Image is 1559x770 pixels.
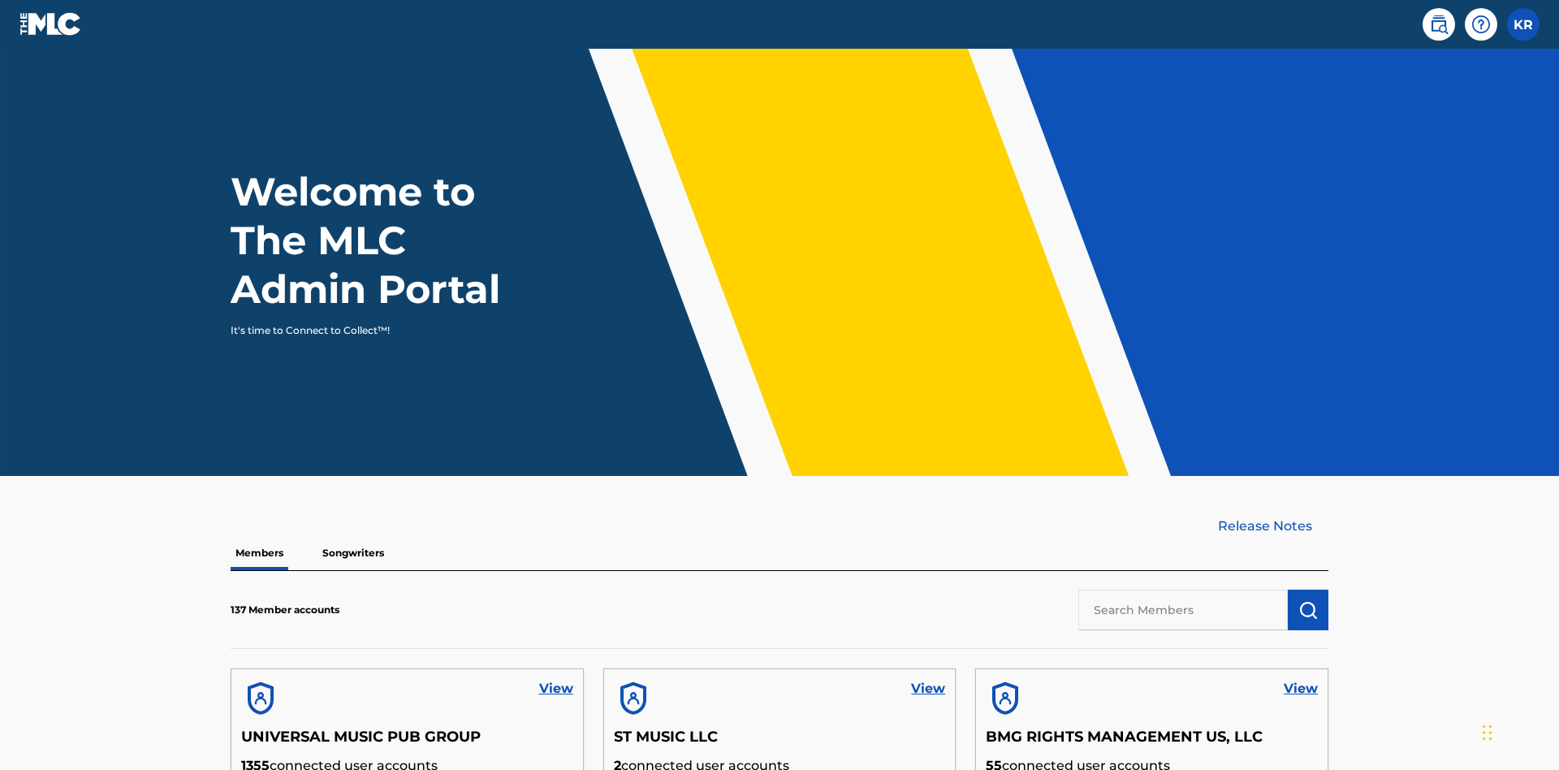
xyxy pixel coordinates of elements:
img: account [241,679,280,718]
p: 137 Member accounts [231,603,339,617]
iframe: Chat Widget [1478,692,1559,770]
h5: UNIVERSAL MUSIC PUB GROUP [241,728,573,756]
p: Members [231,536,288,570]
div: Drag [1483,708,1492,757]
img: help [1471,15,1491,34]
a: View [1284,679,1318,699]
iframe: Resource Center [1514,505,1559,643]
h1: Welcome to The MLC Admin Portal [231,167,534,314]
p: It's time to Connect to Collect™! [231,323,512,338]
a: View [539,679,573,699]
img: search [1429,15,1449,34]
input: Search Members [1078,590,1288,630]
img: MLC Logo [19,12,82,36]
a: Public Search [1423,8,1455,41]
a: View [911,679,945,699]
h5: ST MUSIC LLC [614,728,946,756]
img: account [614,679,653,718]
a: Release Notes [1218,517,1328,536]
p: Songwriters [317,536,389,570]
div: User Menu [1507,8,1540,41]
img: account [986,679,1025,718]
img: Search Works [1298,600,1318,620]
div: Help [1465,8,1497,41]
h5: BMG RIGHTS MANAGEMENT US, LLC [986,728,1318,756]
